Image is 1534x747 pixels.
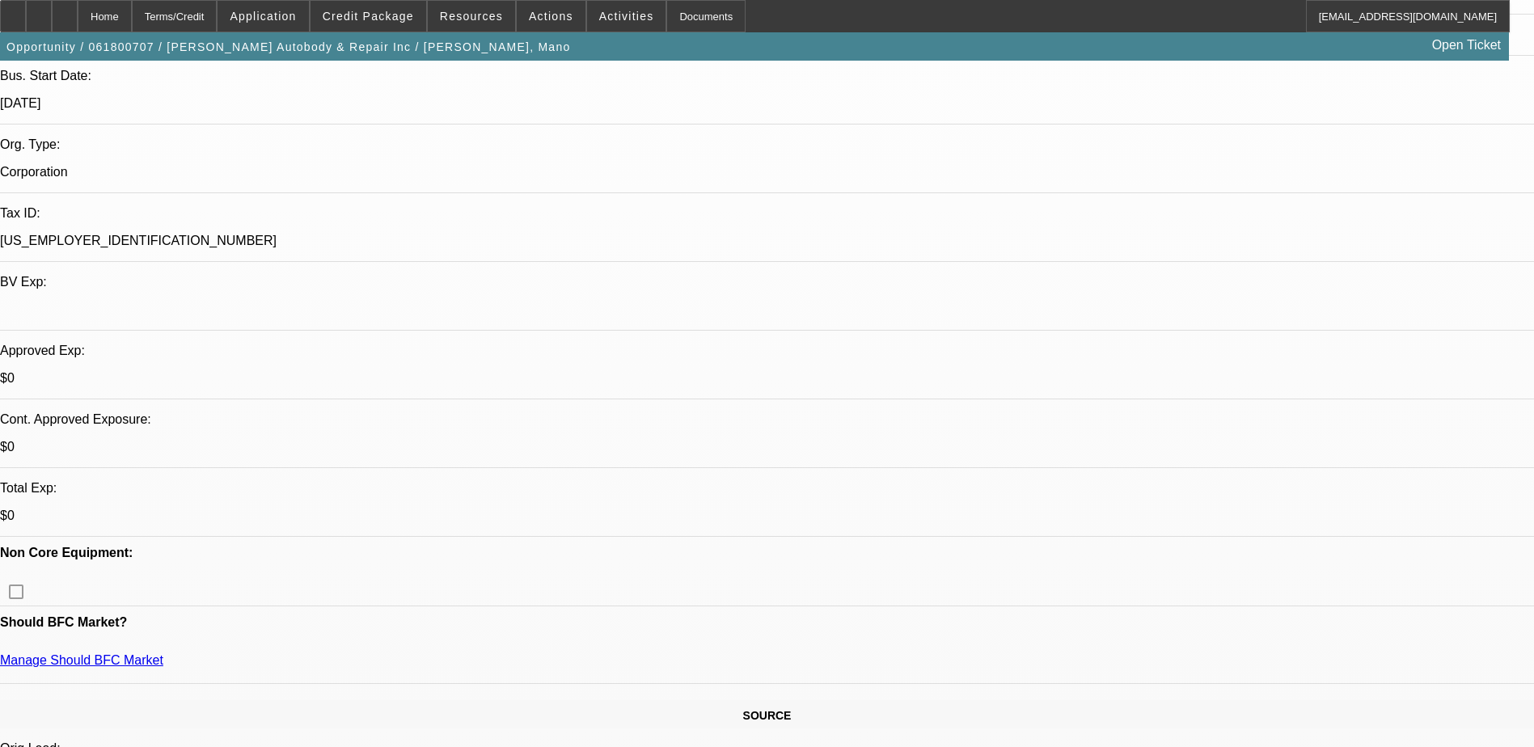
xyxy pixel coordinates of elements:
button: Resources [428,1,515,32]
a: Open Ticket [1426,32,1507,59]
button: Credit Package [311,1,426,32]
span: Application [230,10,296,23]
button: Actions [517,1,585,32]
span: Activities [599,10,654,23]
span: Actions [529,10,573,23]
span: Opportunity / 061800707 / [PERSON_NAME] Autobody & Repair Inc / [PERSON_NAME], Mano [6,40,570,53]
button: Activities [587,1,666,32]
span: Credit Package [323,10,414,23]
span: SOURCE [743,709,792,722]
button: Application [218,1,308,32]
span: Resources [440,10,503,23]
